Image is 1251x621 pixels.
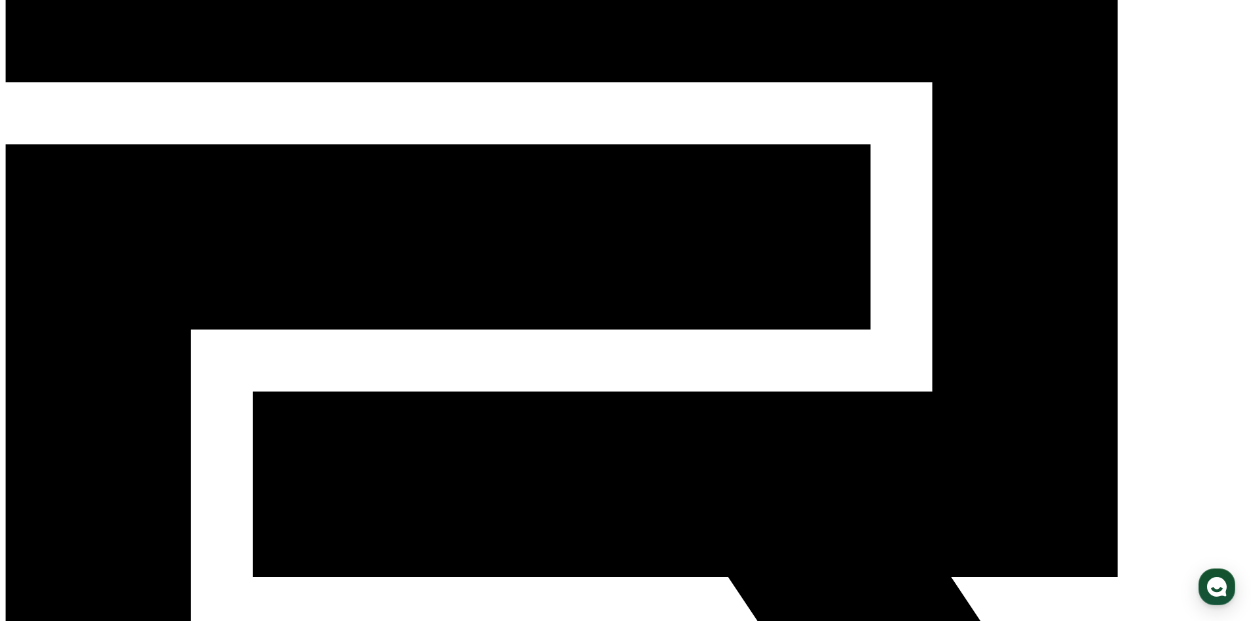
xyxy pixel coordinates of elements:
[169,417,252,449] a: 설정
[203,436,219,447] span: 설정
[41,436,49,447] span: 홈
[87,417,169,449] a: 대화
[120,437,136,448] span: 대화
[4,417,87,449] a: 홈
